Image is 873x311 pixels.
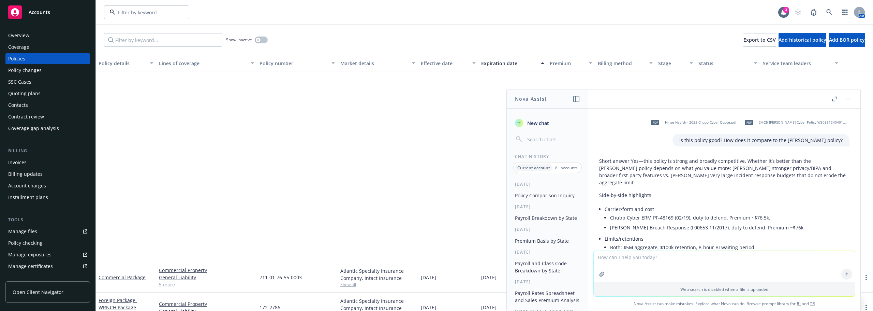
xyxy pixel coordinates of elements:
span: Show inactive [226,37,252,43]
span: Hinge Health - 2025 Chubb Cyber Quote.pdf [665,120,736,125]
span: [DATE] [421,304,436,311]
a: TR [810,301,815,307]
span: Add historical policy [779,37,826,43]
a: Report a Bug [807,5,820,19]
span: Add BOR policy [829,37,865,43]
span: 24-25 [PERSON_NAME] Cyber Policy W305E1240401.pdf [759,120,848,125]
div: Stage [658,60,685,67]
button: New chat [512,117,583,129]
a: Policies [5,53,90,64]
div: Market details [340,60,408,67]
a: Search [823,5,836,19]
span: Export to CSV [743,37,776,43]
p: Is this policy good? How does it compare to the [PERSON_NAME] policy? [679,137,843,144]
div: Coverage gap analysis [8,123,59,134]
span: pdf [651,120,659,125]
p: Short answer Yes—this policy is strong and broadly competitive. Whether it’s better than the [PER... [599,157,849,186]
a: Policy checking [5,238,90,249]
div: [DATE] [507,181,588,187]
div: Quoting plans [8,88,41,99]
div: Chat History [507,154,588,159]
div: pdfHinge Health - 2025 Chubb Cyber Quote.pdf [647,114,738,131]
button: Policy details [96,55,156,71]
div: pdf24-25 [PERSON_NAME] Cyber Policy W305E1240401.pdf [740,114,849,131]
button: Service team leaders [760,55,841,71]
a: Manage claims [5,272,90,283]
div: Installment plans [8,192,48,203]
a: Installment plans [5,192,90,203]
div: [DATE] [507,279,588,285]
span: pdf [745,120,753,125]
button: Effective date [418,55,478,71]
button: Payroll and Class Code Breakdown by State [512,258,583,276]
div: Manage files [8,226,37,237]
div: Account charges [8,180,46,191]
div: Coverage [8,42,29,53]
a: Manage certificates [5,261,90,272]
div: Billing updates [8,169,43,180]
button: Lines of coverage [156,55,257,71]
a: General Liability [159,274,254,281]
a: Coverage [5,42,90,53]
div: Overview [8,30,29,41]
a: BI [797,301,801,307]
div: Policy checking [8,238,43,249]
li: [PERSON_NAME] Breach Response (F00653 11/2017), duty to defend. Premium ~$76k. [610,223,849,232]
a: Contacts [5,100,90,111]
div: Contacts [8,100,28,111]
div: [DATE] [507,249,588,255]
li: Both: $5M aggregate, $100k retention, 8‑hour BI waiting period. [610,242,849,252]
a: Contract review [5,111,90,122]
button: Market details [338,55,418,71]
div: Manage exposures [8,249,51,260]
div: Expiration date [481,60,537,67]
a: Quoting plans [5,88,90,99]
button: Add BOR policy [829,33,865,47]
li: Limits/retentions [605,234,849,278]
a: Invoices [5,157,90,168]
div: Atlantic Specialty Insurance Company, Intact Insurance [340,267,415,282]
span: Open Client Navigator [13,288,63,296]
a: Commercial Property [159,267,254,274]
button: Policy Comparison Inquiry [512,190,583,201]
div: [DATE] [507,226,588,232]
div: Policy changes [8,65,42,76]
div: Contract review [8,111,44,122]
button: Export to CSV [743,33,776,47]
div: Service team leaders [763,60,830,67]
div: Billing [5,147,90,154]
button: Stage [655,55,696,71]
button: Status [696,55,760,71]
a: Account charges [5,180,90,191]
span: Show all [340,282,415,287]
a: Manage files [5,226,90,237]
a: Coverage gap analysis [5,123,90,134]
button: Billing method [595,55,655,71]
a: 5 more [159,281,254,288]
input: Search chats [526,135,580,144]
p: All accounts [555,165,578,171]
span: New chat [526,119,549,127]
a: Manage exposures [5,249,90,260]
div: Lines of coverage [159,60,247,67]
div: 3 [783,7,789,13]
div: Policy details [99,60,146,67]
p: Side‑by‑side highlights [599,192,849,199]
li: Chubb Cyber ERM PF‑48169 (02/19), duty to defend. Premium ~$76.5k. [610,213,849,223]
span: Accounts [29,10,50,15]
span: Nova Assist can make mistakes. Explore what Nova can do: Browse prompt library for and [591,297,858,311]
a: Commercial Package [99,274,146,281]
a: Switch app [838,5,852,19]
button: Payroll Breakdown by State [512,212,583,224]
div: Status [698,60,750,67]
a: Start snowing [791,5,805,19]
div: SSC Cases [8,76,31,87]
a: Overview [5,30,90,41]
button: Policy number [257,55,337,71]
span: [DATE] [481,274,497,281]
a: Billing updates [5,169,90,180]
h1: Nova Assist [515,95,547,102]
button: Payroll Rates Spreadsheet and Sales Premium Analysis [512,287,583,306]
a: SSC Cases [5,76,90,87]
